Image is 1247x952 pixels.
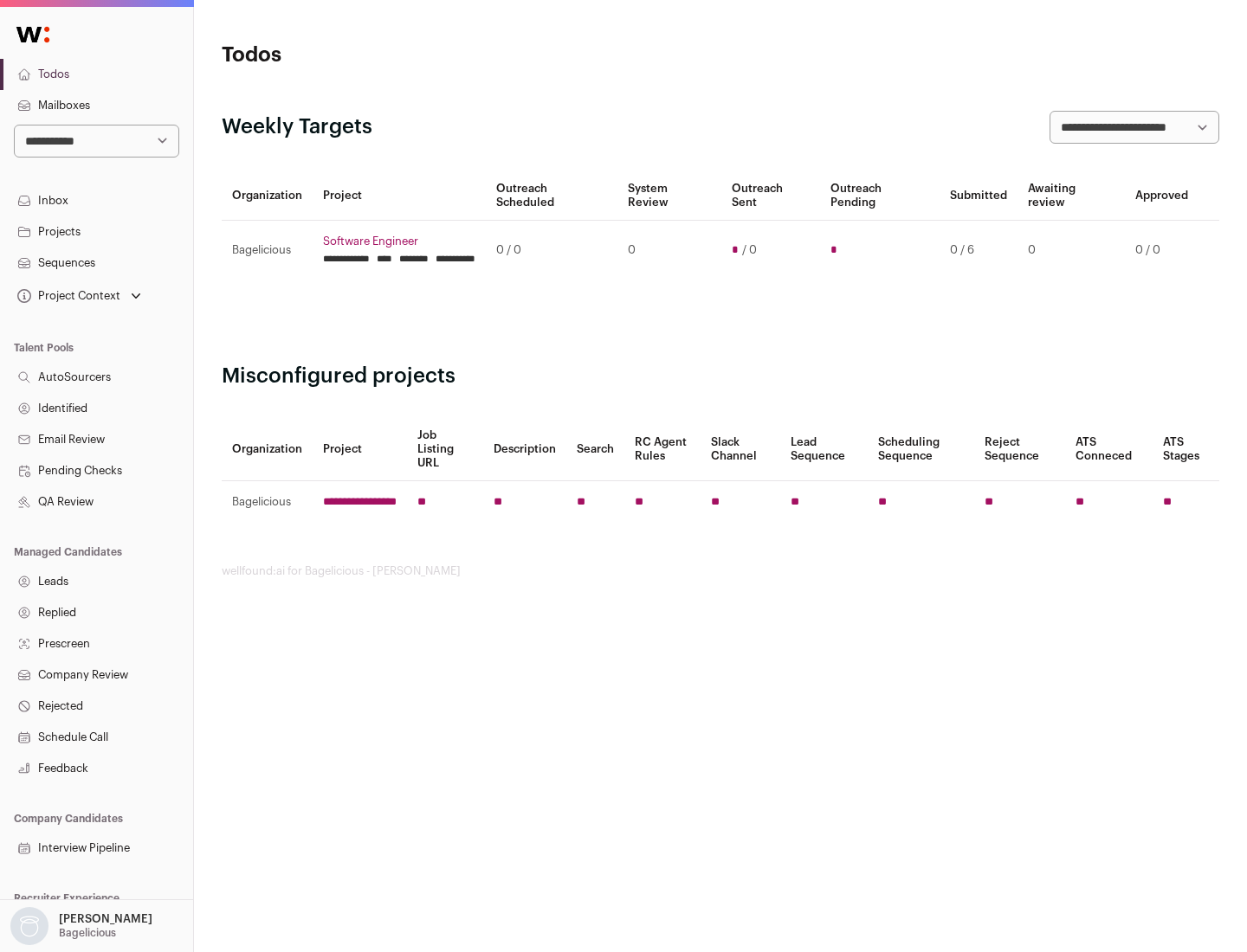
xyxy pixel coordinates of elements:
p: Bagelicious [59,926,116,940]
th: RC Agent Rules [624,418,700,481]
th: Job Listing URL [407,418,483,481]
th: Description [483,418,566,481]
th: Project [313,171,486,221]
th: Lead Sequence [780,418,868,481]
img: Wellfound [7,17,59,52]
td: 0 [1018,221,1125,280]
th: Awaiting review [1018,171,1125,221]
th: System Review [617,171,720,221]
h1: Todos [222,42,554,69]
td: 0 / 0 [486,221,617,280]
th: Outreach Scheduled [486,171,617,221]
th: Project [313,418,407,481]
th: ATS Stages [1153,418,1219,481]
th: Outreach Pending [820,171,939,221]
td: 0 / 6 [940,221,1018,280]
th: Organization [222,418,313,481]
th: Submitted [940,171,1018,221]
td: 0 / 0 [1125,221,1199,280]
th: Slack Channel [701,418,780,481]
footer: wellfound:ai for Bagelicious - [PERSON_NAME] [222,564,1219,578]
span: / 0 [742,243,757,257]
td: Bagelicious [222,481,313,524]
th: ATS Conneced [1065,418,1152,481]
th: Reject Sequence [974,418,1066,481]
th: Scheduling Sequence [868,418,974,481]
img: nopic.png [10,907,48,945]
th: Outreach Sent [721,171,821,221]
button: Open dropdown [14,284,145,308]
div: Project Context [14,289,120,303]
h2: Weekly Targets [222,113,372,141]
a: Software Engineer [323,235,475,248]
p: [PERSON_NAME] [59,912,152,926]
button: Open dropdown [7,907,156,945]
td: Bagelicious [222,221,313,280]
th: Approved [1125,171,1199,221]
h2: Misconfigured projects [222,363,1219,390]
th: Search [566,418,624,481]
td: 0 [617,221,720,280]
th: Organization [222,171,313,221]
